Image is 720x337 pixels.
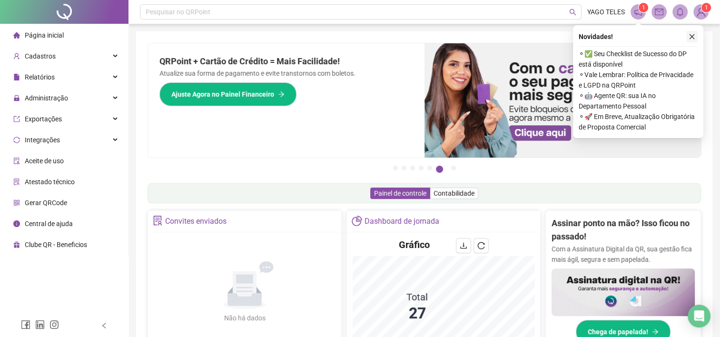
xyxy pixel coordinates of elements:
[25,178,75,186] span: Atestado técnico
[705,4,708,11] span: 1
[165,213,227,229] div: Convites enviados
[460,242,467,249] span: download
[634,8,642,16] span: notification
[25,115,62,123] span: Exportações
[159,68,413,79] p: Atualize sua forma de pagamento e evite transtornos com boletos.
[655,8,663,16] span: mail
[639,3,648,12] sup: 1
[579,90,698,111] span: ⚬ 🤖 Agente QR: sua IA no Departamento Pessoal
[25,73,55,81] span: Relatórios
[13,116,20,122] span: export
[13,95,20,101] span: lock
[13,220,20,227] span: info-circle
[569,9,576,16] span: search
[477,242,485,249] span: reload
[552,217,695,244] h2: Assinar ponto na mão? Isso ficou no passado!
[13,158,20,164] span: audit
[25,52,56,60] span: Cadastros
[13,178,20,185] span: solution
[25,31,64,39] span: Página inicial
[552,244,695,265] p: Com a Assinatura Digital da QR, sua gestão fica mais ágil, segura e sem papelada.
[402,166,406,170] button: 2
[49,320,59,329] span: instagram
[13,53,20,59] span: user-add
[25,199,67,207] span: Gerar QRCode
[451,166,456,170] button: 7
[25,220,73,228] span: Central de ajuda
[579,111,698,132] span: ⚬ 🚀 Em Breve, Atualização Obrigatória de Proposta Comercial
[25,94,68,102] span: Administração
[25,136,60,144] span: Integrações
[374,189,426,197] span: Painel de controle
[424,43,701,158] img: banner%2F75947b42-3b94-469c-a360-407c2d3115d7.png
[13,199,20,206] span: qrcode
[688,305,710,327] div: Open Intercom Messenger
[579,69,698,90] span: ⚬ Vale Lembrar: Política de Privacidade e LGPD na QRPoint
[101,322,108,329] span: left
[436,166,443,173] button: 6
[171,89,274,99] span: Ajuste Agora no Painel Financeiro
[579,31,613,42] span: Novidades !
[410,166,415,170] button: 3
[552,268,695,316] img: banner%2F02c71560-61a6-44d4-94b9-c8ab97240462.png
[587,7,625,17] span: YAGO TELES
[588,327,648,337] span: Chega de papelada!
[13,32,20,39] span: home
[434,189,474,197] span: Contabilidade
[365,213,439,229] div: Dashboard de jornada
[21,320,30,329] span: facebook
[159,55,413,68] h2: QRPoint + Cartão de Crédito = Mais Facilidade!
[13,74,20,80] span: file
[701,3,711,12] sup: Atualize o seu contato no menu Meus Dados
[13,241,20,248] span: gift
[427,166,432,170] button: 5
[689,33,695,40] span: close
[25,241,87,248] span: Clube QR - Beneficios
[393,166,398,170] button: 1
[25,157,64,165] span: Aceite de uso
[35,320,45,329] span: linkedin
[159,82,296,106] button: Ajuste Agora no Painel Financeiro
[419,166,424,170] button: 4
[399,238,430,251] h4: Gráfico
[352,216,362,226] span: pie-chart
[676,8,684,16] span: bell
[579,49,698,69] span: ⚬ ✅ Seu Checklist de Sucesso do DP está disponível
[652,328,659,335] span: arrow-right
[13,137,20,143] span: sync
[278,91,285,98] span: arrow-right
[642,4,645,11] span: 1
[201,313,288,323] div: Não há dados
[694,5,708,19] img: 91306
[153,216,163,226] span: solution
